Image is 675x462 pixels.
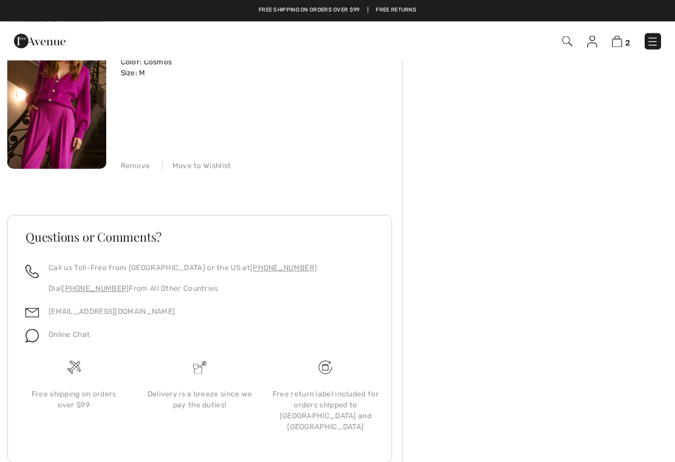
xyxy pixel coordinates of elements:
[612,34,630,49] a: 2
[49,331,90,339] span: Online Chat
[193,361,206,375] img: Delivery is a breeze since we pay the duties!
[121,57,314,79] div: Color: Cosmos Size: M
[25,231,374,243] h3: Questions or Comments?
[14,29,66,53] img: 1ère Avenue
[49,308,175,316] a: [EMAIL_ADDRESS][DOMAIN_NAME]
[612,36,622,47] img: Shopping Bag
[562,36,572,47] img: Search
[121,161,151,172] div: Remove
[162,161,231,172] div: Move to Wishlist
[21,389,127,411] div: Free shipping on orders over $99
[587,36,597,48] img: My Info
[259,6,360,15] a: Free shipping on orders over $99
[7,21,106,169] img: V-Neck Puff-Sleeve Blouse Style 253906
[62,285,129,293] a: [PHONE_NUMBER]
[146,389,253,411] div: Delivery is a breeze since we pay the duties!
[67,361,81,375] img: Free shipping on orders over $99
[49,263,317,274] p: Call us Toll-Free from [GEOGRAPHIC_DATA] or the US at
[646,36,659,48] img: Menu
[367,6,368,15] span: |
[49,284,317,294] p: Dial From All Other Countries
[14,35,66,46] a: 1ère Avenue
[250,264,317,273] a: [PHONE_NUMBER]
[273,389,379,433] div: Free return label included for orders shipped to [GEOGRAPHIC_DATA] and [GEOGRAPHIC_DATA]
[376,6,416,15] a: Free Returns
[25,307,39,320] img: email
[319,361,332,375] img: Free shipping on orders over $99
[625,38,630,47] span: 2
[25,265,39,279] img: call
[25,330,39,343] img: chat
